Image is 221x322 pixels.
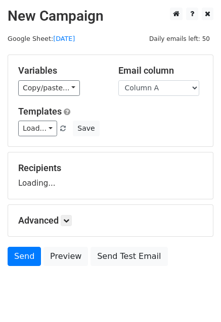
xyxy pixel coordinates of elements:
[146,35,213,42] a: Daily emails left: 50
[18,163,203,174] h5: Recipients
[91,247,167,266] a: Send Test Email
[18,106,62,117] a: Templates
[18,121,57,136] a: Load...
[43,247,88,266] a: Preview
[118,65,203,76] h5: Email column
[18,80,80,96] a: Copy/paste...
[8,247,41,266] a: Send
[18,215,203,226] h5: Advanced
[73,121,99,136] button: Save
[8,8,213,25] h2: New Campaign
[53,35,75,42] a: [DATE]
[146,33,213,44] span: Daily emails left: 50
[8,35,75,42] small: Google Sheet:
[18,163,203,189] div: Loading...
[18,65,103,76] h5: Variables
